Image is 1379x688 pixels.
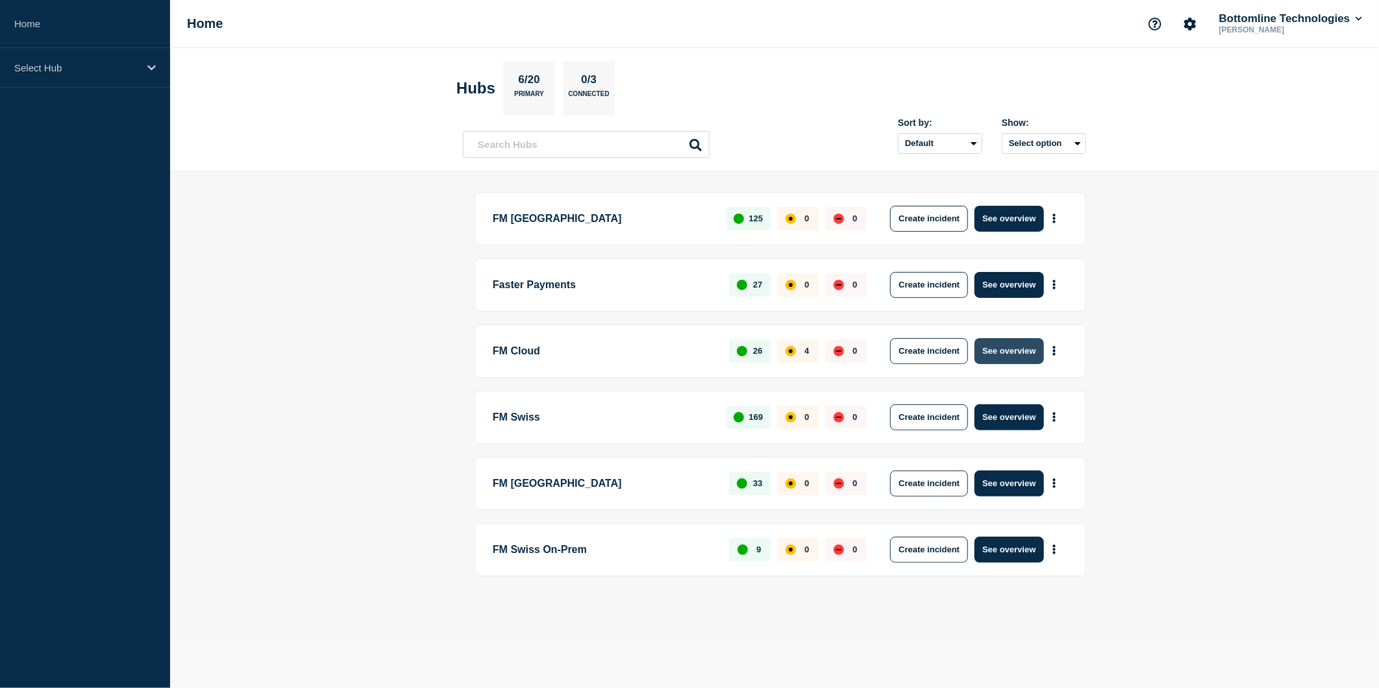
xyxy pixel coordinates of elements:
div: Show: [1002,117,1086,128]
p: 0 [804,280,809,289]
p: [PERSON_NAME] [1217,25,1352,34]
button: Create incident [890,206,968,232]
p: 0 [852,214,857,223]
div: down [834,346,844,356]
div: up [738,545,748,555]
div: affected [786,280,796,290]
p: FM Swiss On-Prem [493,537,714,563]
button: Create incident [890,272,968,298]
button: More actions [1046,339,1063,363]
button: More actions [1046,471,1063,495]
button: More actions [1046,206,1063,230]
button: See overview [975,272,1043,298]
p: FM Cloud [493,338,714,364]
button: Support [1141,10,1169,38]
input: Search Hubs [463,131,710,158]
p: Primary [514,90,544,104]
p: 4 [804,346,809,356]
p: FM Swiss [493,404,712,430]
div: Sort by: [898,117,982,128]
button: Account settings [1176,10,1204,38]
p: 26 [753,346,762,356]
div: up [734,214,744,224]
select: Sort by [898,133,982,154]
button: Select option [1002,133,1086,154]
div: down [834,280,844,290]
p: 27 [753,280,762,289]
div: up [734,412,744,423]
div: affected [786,214,796,224]
div: down [834,545,844,555]
p: 0 [804,545,809,554]
div: affected [786,346,796,356]
button: See overview [975,338,1043,364]
h1: Home [187,16,223,31]
p: Connected [568,90,609,104]
button: More actions [1046,405,1063,429]
div: down [834,478,844,489]
button: See overview [975,404,1043,430]
p: 0 [852,478,857,488]
div: affected [786,412,796,423]
p: 6/20 [514,73,545,90]
p: 0 [804,412,809,422]
button: Create incident [890,471,968,497]
button: More actions [1046,273,1063,297]
div: down [834,214,844,224]
div: up [737,346,747,356]
p: 0 [804,478,809,488]
button: Create incident [890,338,968,364]
div: up [737,478,747,489]
div: affected [786,545,796,555]
p: 169 [749,412,764,422]
p: 0 [804,214,809,223]
button: More actions [1046,537,1063,561]
p: Select Hub [14,62,139,73]
p: 9 [756,545,761,554]
p: 0 [852,545,857,554]
p: 0/3 [577,73,602,90]
button: Bottomline Technologies [1217,12,1365,25]
p: FM [GEOGRAPHIC_DATA] [493,206,712,232]
div: affected [786,478,796,489]
div: up [737,280,747,290]
p: 33 [753,478,762,488]
button: Create incident [890,537,968,563]
p: 0 [852,280,857,289]
button: See overview [975,206,1043,232]
div: down [834,412,844,423]
p: 125 [749,214,764,223]
p: FM [GEOGRAPHIC_DATA] [493,471,714,497]
h2: Hubs [456,79,495,97]
button: See overview [975,471,1043,497]
button: Create incident [890,404,968,430]
button: See overview [975,537,1043,563]
p: 0 [852,412,857,422]
p: 0 [852,346,857,356]
p: Faster Payments [493,272,714,298]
